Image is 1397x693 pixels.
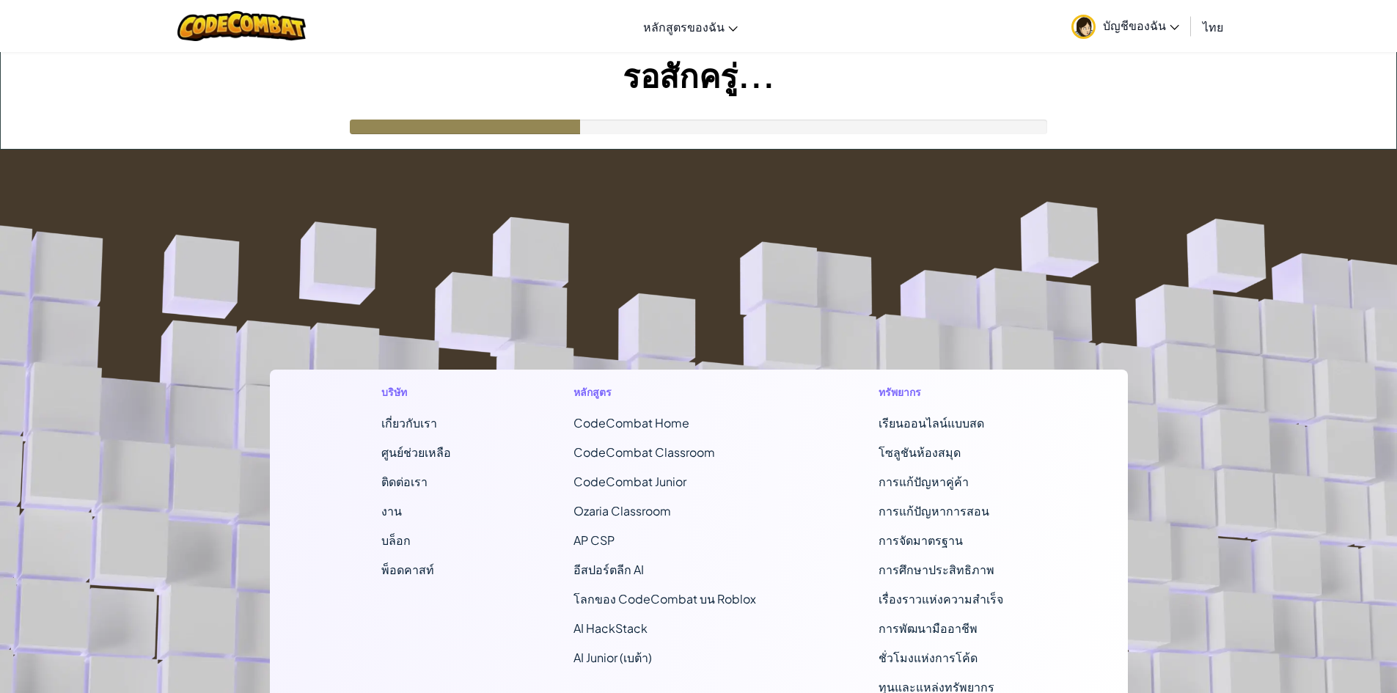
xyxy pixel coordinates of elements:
[573,415,689,430] span: CodeCombat Home
[879,384,1016,400] h1: ทรัพยากร
[1195,7,1231,46] a: ไทย
[573,650,652,665] a: AI Junior (เบต้า)
[1071,15,1096,39] img: avatar
[573,503,671,518] a: Ozaria Classroom
[1,52,1396,98] h1: รอสักครู่...
[381,415,437,430] a: เกี่ยวกับเรา
[879,650,978,665] a: ชั่วโมงแห่งการโค้ด
[573,532,615,548] a: AP CSP
[573,384,756,400] h1: หลักสูตร
[879,591,1003,606] a: เรื่องราวแห่งความสำเร็จ
[381,562,434,577] a: พ็อดคาสท์
[573,591,756,606] a: โลกของ CodeCombat บน Roblox
[1203,19,1223,34] span: ไทย
[879,620,978,636] a: การพัฒนามืออาชีพ
[573,562,644,577] a: อีสปอร์ตลีก AI
[636,7,745,46] a: หลักสูตรของฉัน
[573,620,648,636] a: AI HackStack
[879,474,969,489] a: การแก้ปัญหาคู่ค้า
[643,19,725,34] span: หลักสูตรของฉัน
[573,474,686,489] a: CodeCombat Junior
[573,444,715,460] a: CodeCombat Classroom
[177,11,306,41] img: CodeCombat logo
[1064,3,1187,49] a: บัญชีของฉัน
[879,444,961,460] a: โซลูชันห้องสมุด
[879,562,994,577] a: การศึกษาประสิทธิภาพ
[879,415,984,430] a: เรียนออนไลน์แบบสด
[381,532,411,548] a: บล็อก
[879,532,963,548] a: การจัดมาตรฐาน
[381,384,451,400] h1: บริษัท
[381,474,428,489] span: ติดต่อเรา
[879,503,989,518] a: การแก้ปัญหาการสอน
[1103,18,1179,33] span: บัญชีของฉัน
[381,444,451,460] a: ศูนย์ช่วยเหลือ
[381,503,402,518] a: งาน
